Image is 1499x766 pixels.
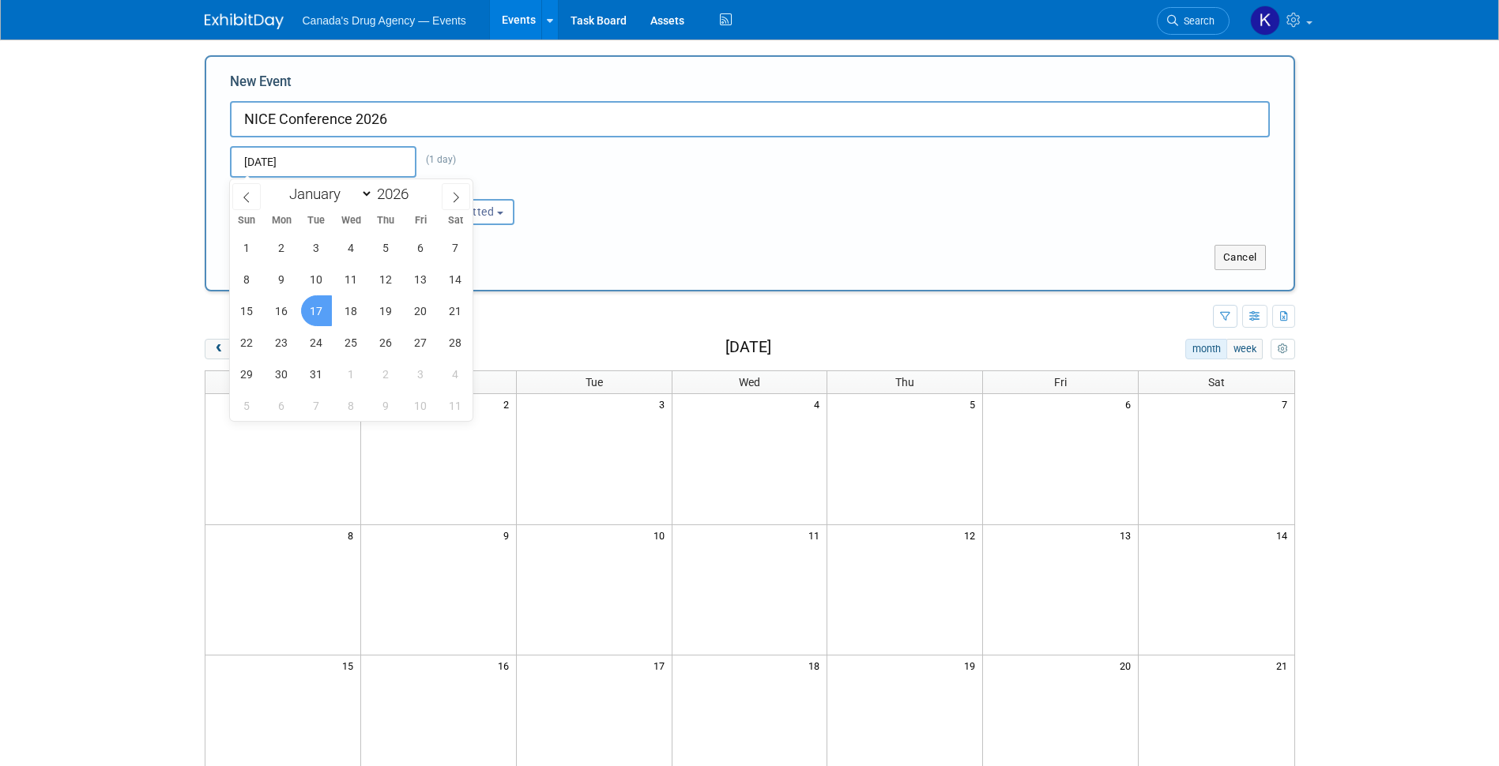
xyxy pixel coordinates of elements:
span: April 6, 2026 [266,390,297,421]
span: March 19, 2026 [371,295,401,326]
span: March 24, 2026 [301,327,332,358]
span: March 23, 2026 [266,327,297,358]
span: March 31, 2026 [301,359,332,389]
i: Personalize Calendar [1278,344,1288,355]
img: ExhibitDay [205,13,284,29]
span: Sun [230,216,265,226]
span: Sat [1208,376,1225,389]
span: 17 [652,655,672,675]
span: 20 [1118,655,1138,675]
span: March 26, 2026 [371,327,401,358]
span: March 8, 2026 [232,264,262,295]
span: April 8, 2026 [336,390,367,421]
span: March 10, 2026 [301,264,332,295]
div: Participation: [407,178,560,198]
span: 5 [968,394,982,414]
span: Search [1178,15,1215,27]
span: March 13, 2026 [405,264,436,295]
input: Year [373,185,420,203]
span: Mon [264,216,299,226]
span: March 17, 2026 [301,295,332,326]
input: Start Date - End Date [230,146,416,178]
label: New Event [230,73,292,97]
span: 16 [496,655,516,675]
span: 13 [1118,525,1138,545]
span: 15 [341,655,360,675]
span: Wed [739,376,760,389]
span: 19 [962,655,982,675]
span: March 11, 2026 [336,264,367,295]
div: Attendance / Format: [230,178,383,198]
span: April 11, 2026 [440,390,471,421]
span: Tue [299,216,333,226]
input: Name of Trade Show / Conference [230,101,1270,137]
span: Fri [1054,376,1067,389]
span: March 30, 2026 [266,359,297,389]
img: Kristen Trevisan [1250,6,1280,36]
button: month [1185,339,1227,359]
span: Sat [438,216,473,226]
span: Fri [403,216,438,226]
span: April 1, 2026 [336,359,367,389]
span: Canada's Drug Agency — Events [303,14,466,27]
span: March 20, 2026 [405,295,436,326]
span: 4 [812,394,827,414]
span: 14 [1275,525,1294,545]
span: March 4, 2026 [336,232,367,263]
span: 2 [502,394,516,414]
span: 3 [657,394,672,414]
span: March 28, 2026 [440,327,471,358]
span: March 21, 2026 [440,295,471,326]
span: Wed [333,216,368,226]
span: 21 [1275,655,1294,675]
span: Thu [368,216,403,226]
a: Search [1157,7,1230,35]
span: March 6, 2026 [405,232,436,263]
span: April 3, 2026 [405,359,436,389]
span: April 7, 2026 [301,390,332,421]
span: 10 [652,525,672,545]
span: March 12, 2026 [371,264,401,295]
span: March 18, 2026 [336,295,367,326]
button: week [1226,339,1263,359]
span: 9 [502,525,516,545]
span: March 14, 2026 [440,264,471,295]
span: March 16, 2026 [266,295,297,326]
span: April 2, 2026 [371,359,401,389]
span: April 5, 2026 [232,390,262,421]
span: April 9, 2026 [371,390,401,421]
span: 8 [346,525,360,545]
h2: [DATE] [725,339,771,356]
span: March 3, 2026 [301,232,332,263]
span: 12 [962,525,982,545]
span: March 1, 2026 [232,232,262,263]
span: April 4, 2026 [440,359,471,389]
span: March 9, 2026 [266,264,297,295]
button: prev [205,339,234,359]
span: 7 [1280,394,1294,414]
button: myCustomButton [1271,339,1294,359]
button: Cancel [1215,245,1266,270]
span: March 15, 2026 [232,295,262,326]
span: March 5, 2026 [371,232,401,263]
span: April 10, 2026 [405,390,436,421]
span: (1 day) [416,154,456,165]
span: Thu [895,376,914,389]
span: March 29, 2026 [232,359,262,389]
span: 11 [807,525,827,545]
span: March 22, 2026 [232,327,262,358]
span: March 25, 2026 [336,327,367,358]
select: Month [282,184,373,204]
span: March 7, 2026 [440,232,471,263]
span: 18 [807,655,827,675]
span: 6 [1124,394,1138,414]
span: March 2, 2026 [266,232,297,263]
span: March 27, 2026 [405,327,436,358]
span: Tue [586,376,603,389]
